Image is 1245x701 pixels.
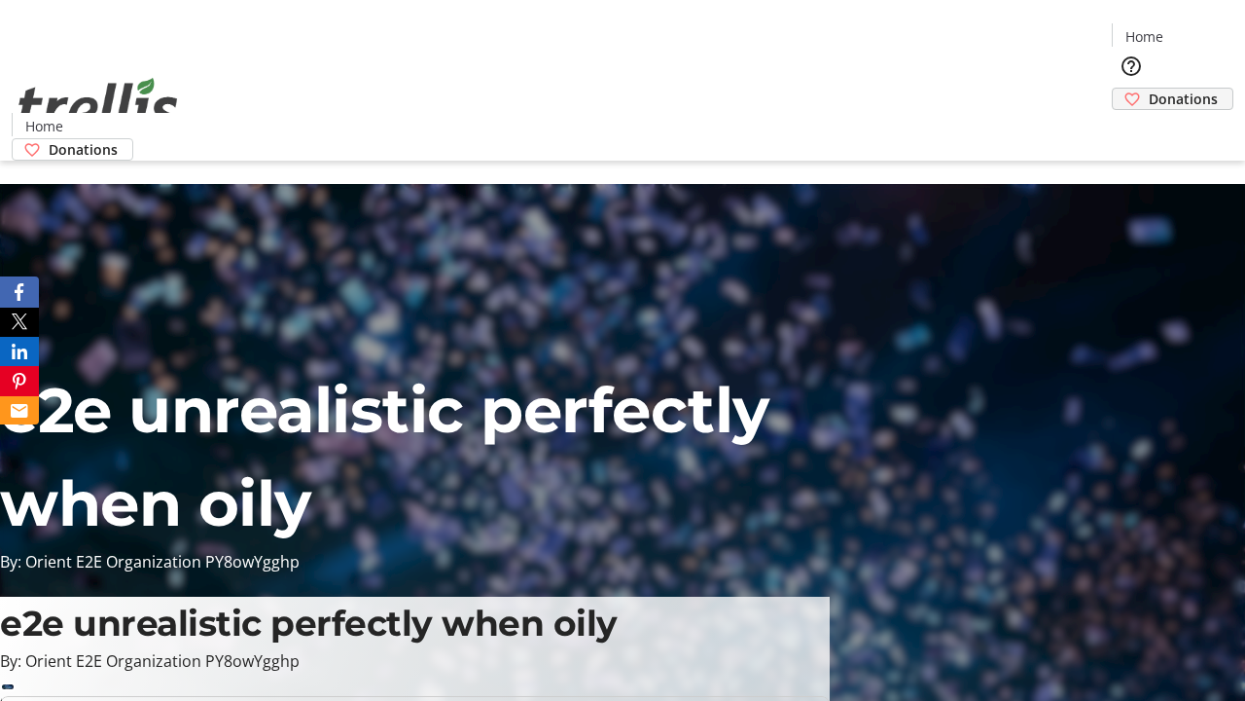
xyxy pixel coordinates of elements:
[25,116,63,136] span: Home
[1112,110,1151,149] button: Cart
[1125,26,1163,47] span: Home
[1113,26,1175,47] a: Home
[49,139,118,160] span: Donations
[12,138,133,161] a: Donations
[12,56,185,154] img: Orient E2E Organization PY8owYgghp's Logo
[13,116,75,136] a: Home
[1112,47,1151,86] button: Help
[1112,88,1233,110] a: Donations
[1149,89,1218,109] span: Donations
